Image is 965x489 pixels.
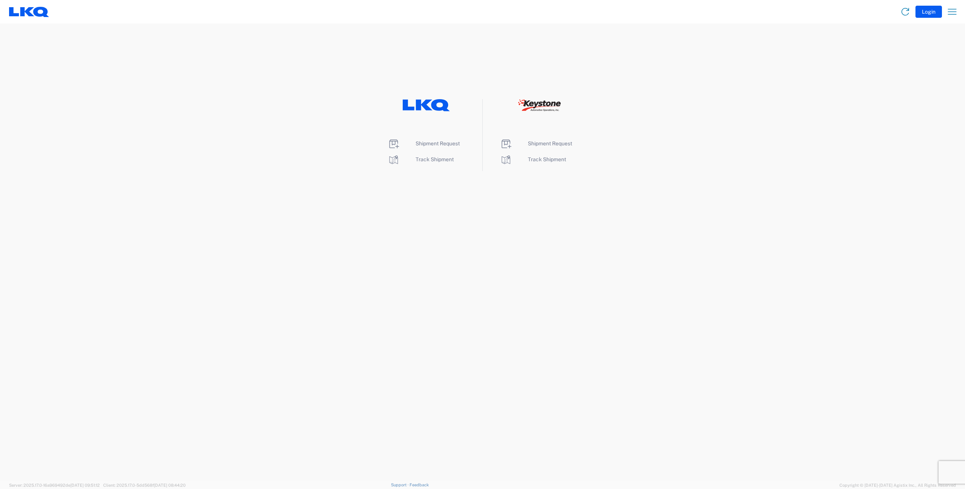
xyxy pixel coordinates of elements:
[500,140,572,146] a: Shipment Request
[103,483,186,487] span: Client: 2025.17.0-5dd568f
[915,6,942,18] button: Login
[416,140,460,146] span: Shipment Request
[839,482,956,489] span: Copyright © [DATE]-[DATE] Agistix Inc., All Rights Reserved
[416,156,454,162] span: Track Shipment
[9,483,100,487] span: Server: 2025.17.0-16a969492de
[388,140,460,146] a: Shipment Request
[410,483,429,487] a: Feedback
[528,156,566,162] span: Track Shipment
[154,483,186,487] span: [DATE] 08:44:20
[388,156,454,162] a: Track Shipment
[528,140,572,146] span: Shipment Request
[391,483,410,487] a: Support
[500,156,566,162] a: Track Shipment
[70,483,100,487] span: [DATE] 09:51:12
